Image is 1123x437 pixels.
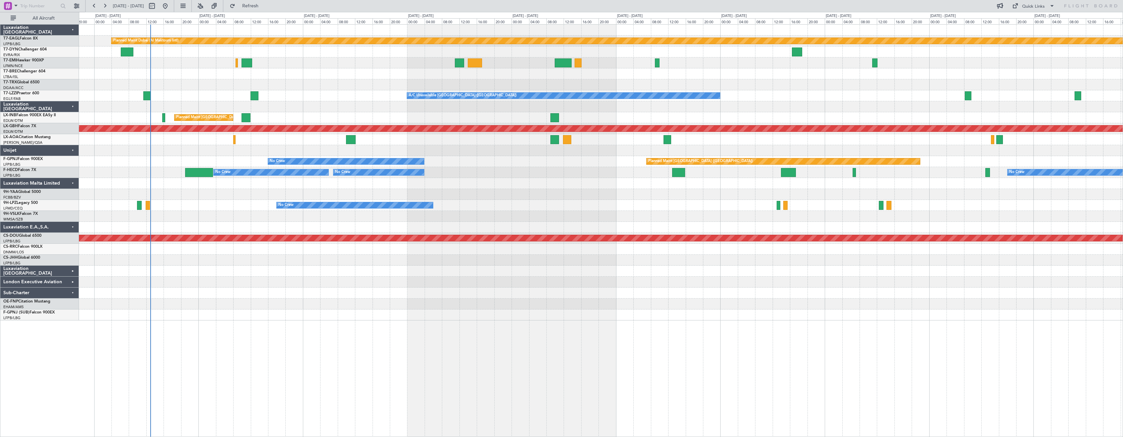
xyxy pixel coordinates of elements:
[303,18,320,24] div: 00:00
[3,234,41,238] a: CS-DOUGlobal 6500
[215,167,231,177] div: No Crew
[3,168,36,172] a: F-HECDFalcon 7X
[3,129,23,134] a: EDLW/DTM
[947,18,964,24] div: 04:00
[581,18,598,24] div: 16:00
[894,18,912,24] div: 16:00
[825,18,842,24] div: 00:00
[251,18,268,24] div: 12:00
[3,256,40,260] a: CS-JHHGlobal 6000
[617,13,643,19] div: [DATE] - [DATE]
[3,300,50,304] a: OE-FNPCitation Mustang
[3,118,23,123] a: EDLW/DTM
[1051,18,1068,24] div: 04:00
[407,18,424,24] div: 00:00
[877,18,894,24] div: 12:00
[477,18,494,24] div: 16:00
[512,18,529,24] div: 00:00
[3,140,42,145] a: [PERSON_NAME]/QSA
[546,18,564,24] div: 08:00
[95,13,121,19] div: [DATE] - [DATE]
[1022,3,1045,10] div: Quick Links
[285,18,303,24] div: 20:00
[3,245,42,249] a: CS-RRCFalcon 900LX
[113,36,178,46] div: Planned Maint Dubai (Al Maktoum Intl)
[668,18,685,24] div: 12:00
[3,190,41,194] a: 9H-YAAGlobal 5000
[3,63,23,68] a: LFMN/NCE
[3,157,18,161] span: F-GPNJ
[494,18,512,24] div: 20:00
[3,69,17,73] span: T7-BRE
[3,124,18,128] span: LX-GBH
[20,1,58,11] input: Trip Number
[1086,18,1103,24] div: 12:00
[390,18,407,24] div: 20:00
[738,18,755,24] div: 04:00
[3,162,21,167] a: LFPB/LBG
[3,201,38,205] a: 9H-LPZLegacy 500
[1009,167,1024,177] div: No Crew
[3,217,23,222] a: WMSA/SZB
[3,135,51,139] a: LX-AOACitation Mustang
[3,58,16,62] span: T7-EMI
[227,1,266,11] button: Refresh
[7,13,72,24] button: All Aircraft
[3,135,19,139] span: LX-AOA
[355,18,372,24] div: 12:00
[198,18,216,24] div: 00:00
[77,18,94,24] div: 20:00
[3,91,39,95] a: T7-LZZIPraetor 600
[181,18,198,24] div: 20:00
[442,18,459,24] div: 08:00
[1009,1,1058,11] button: Quick Links
[3,37,38,41] a: T7-EAGLFalcon 8X
[860,18,877,24] div: 08:00
[233,18,250,24] div: 08:00
[1034,13,1060,19] div: [DATE] - [DATE]
[278,200,294,210] div: No Crew
[3,261,21,266] a: LFPB/LBG
[1068,18,1086,24] div: 08:00
[3,113,56,117] a: LX-INBFalcon 900EX EASy II
[3,85,24,90] a: DGAA/ACC
[129,18,146,24] div: 08:00
[3,245,18,249] span: CS-RRC
[373,18,390,24] div: 16:00
[3,201,17,205] span: 9H-LPZ
[807,18,825,24] div: 20:00
[3,310,55,314] a: F-GPNJ (SUB)Falcon 900EX
[408,13,434,19] div: [DATE] - [DATE]
[3,234,19,238] span: CS-DOU
[912,18,929,24] div: 20:00
[3,124,36,128] a: LX-GBHFalcon 7X
[616,18,633,24] div: 00:00
[842,18,860,24] div: 04:00
[721,13,747,19] div: [DATE] - [DATE]
[3,74,18,79] a: LTBA/ISL
[703,18,720,24] div: 20:00
[3,96,21,101] a: EGLF/FAB
[981,18,999,24] div: 12:00
[17,16,70,21] span: All Aircraft
[3,58,44,62] a: T7-EMIHawker 900XP
[3,195,21,200] a: FCBB/BZV
[999,18,1016,24] div: 16:00
[3,91,17,95] span: T7-LZZI
[320,18,337,24] div: 04:00
[929,18,947,24] div: 00:00
[3,42,21,46] a: LFPB/LBG
[3,190,18,194] span: 9H-YAA
[790,18,807,24] div: 16:00
[3,206,23,211] a: LFMD/CEQ
[3,212,20,216] span: 9H-VSLK
[94,18,111,24] div: 00:00
[237,4,264,8] span: Refresh
[3,310,30,314] span: F-GPNJ (SUB)
[3,239,21,244] a: LFPB/LBG
[3,47,47,51] a: T7-DYNChallenger 604
[564,18,581,24] div: 12:00
[1103,18,1120,24] div: 16:00
[270,156,285,166] div: No Crew
[3,80,17,84] span: T7-TRX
